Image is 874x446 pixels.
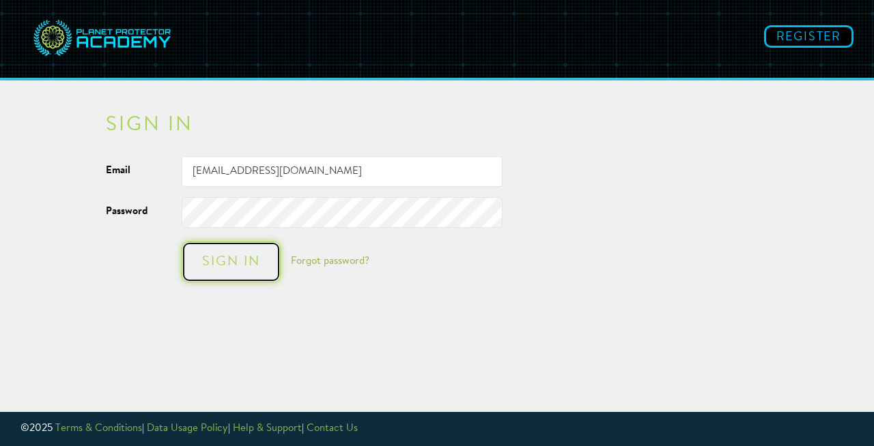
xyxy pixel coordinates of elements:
[142,423,144,434] span: |
[96,156,171,178] label: Email
[182,241,281,282] button: Sign in
[96,197,171,219] label: Password
[228,423,230,434] span: |
[55,423,142,434] a: Terms & Conditions
[147,423,228,434] a: Data Usage Policy
[106,115,768,136] h2: Sign in
[764,25,854,48] a: Register
[302,423,304,434] span: |
[233,423,302,434] a: Help & Support
[20,423,29,434] span: ©
[182,156,503,187] input: jane@example.com
[307,423,358,434] a: Contact Us
[195,255,267,269] div: Sign in
[31,10,174,68] img: svg+xml;base64,PD94bWwgdmVyc2lvbj0iMS4wIiBlbmNvZGluZz0idXRmLTgiPz4NCjwhLS0gR2VuZXJhdG9yOiBBZG9iZS...
[291,256,369,267] a: Forgot password?
[29,423,53,434] span: 2025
